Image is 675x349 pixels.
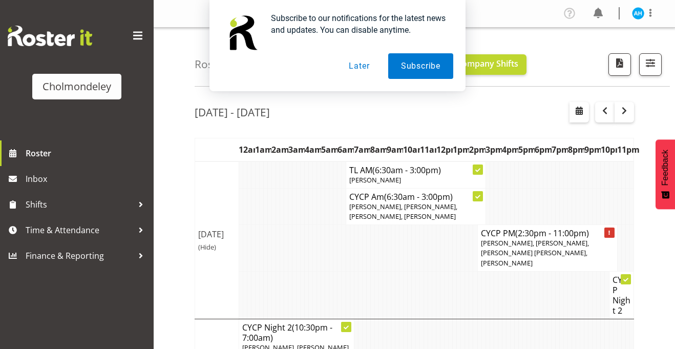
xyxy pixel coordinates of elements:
[453,138,469,161] th: 1pm
[222,12,263,53] img: notification icon
[436,138,453,161] th: 12pm
[515,228,589,239] span: (2:30pm - 11:00pm)
[195,161,239,319] td: [DATE]
[486,138,502,161] th: 3pm
[349,165,482,175] h4: TL AM
[569,102,589,122] button: Select a specific date within the roster.
[568,138,584,161] th: 8pm
[336,53,382,79] button: Later
[584,138,601,161] th: 9pm
[661,150,670,186] span: Feedback
[195,106,270,119] h2: [DATE] - [DATE]
[370,138,387,161] th: 8am
[271,138,288,161] th: 2am
[481,228,614,238] h4: CYCP PM
[518,138,535,161] th: 5pm
[420,138,436,161] th: 11am
[288,138,305,161] th: 3am
[239,138,255,161] th: 12am
[26,197,133,212] span: Shifts
[26,248,133,263] span: Finance & Reporting
[387,138,403,161] th: 9am
[502,138,518,161] th: 4pm
[263,12,453,36] div: Subscribe to our notifications for the latest news and updates. You can disable anytime.
[403,138,419,161] th: 10am
[349,175,401,184] span: [PERSON_NAME]
[481,238,589,267] span: [PERSON_NAME], [PERSON_NAME], [PERSON_NAME] [PERSON_NAME], [PERSON_NAME]
[372,165,441,176] span: (6:30am - 3:00pm)
[321,138,337,161] th: 5am
[617,138,634,161] th: 11pm
[305,138,321,161] th: 4am
[601,138,617,161] th: 10pm
[242,322,332,343] span: (10:30pm - 7:00am)
[26,146,149,161] span: Roster
[349,202,457,221] span: [PERSON_NAME], [PERSON_NAME], [PERSON_NAME], [PERSON_NAME]
[656,139,675,209] button: Feedback - Show survey
[26,222,133,238] span: Time & Attendance
[552,138,568,161] th: 7pm
[198,242,216,252] span: (Hide)
[469,138,486,161] th: 2pm
[354,138,370,161] th: 7am
[535,138,551,161] th: 6pm
[26,171,149,187] span: Inbox
[242,322,351,343] h4: CYCP Night 2
[349,192,482,202] h4: CYCP Am
[337,138,354,161] th: 6am
[255,138,271,161] th: 1am
[388,53,453,79] button: Subscribe
[613,275,631,316] h4: CYCP Night 2
[384,191,453,202] span: (6:30am - 3:00pm)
